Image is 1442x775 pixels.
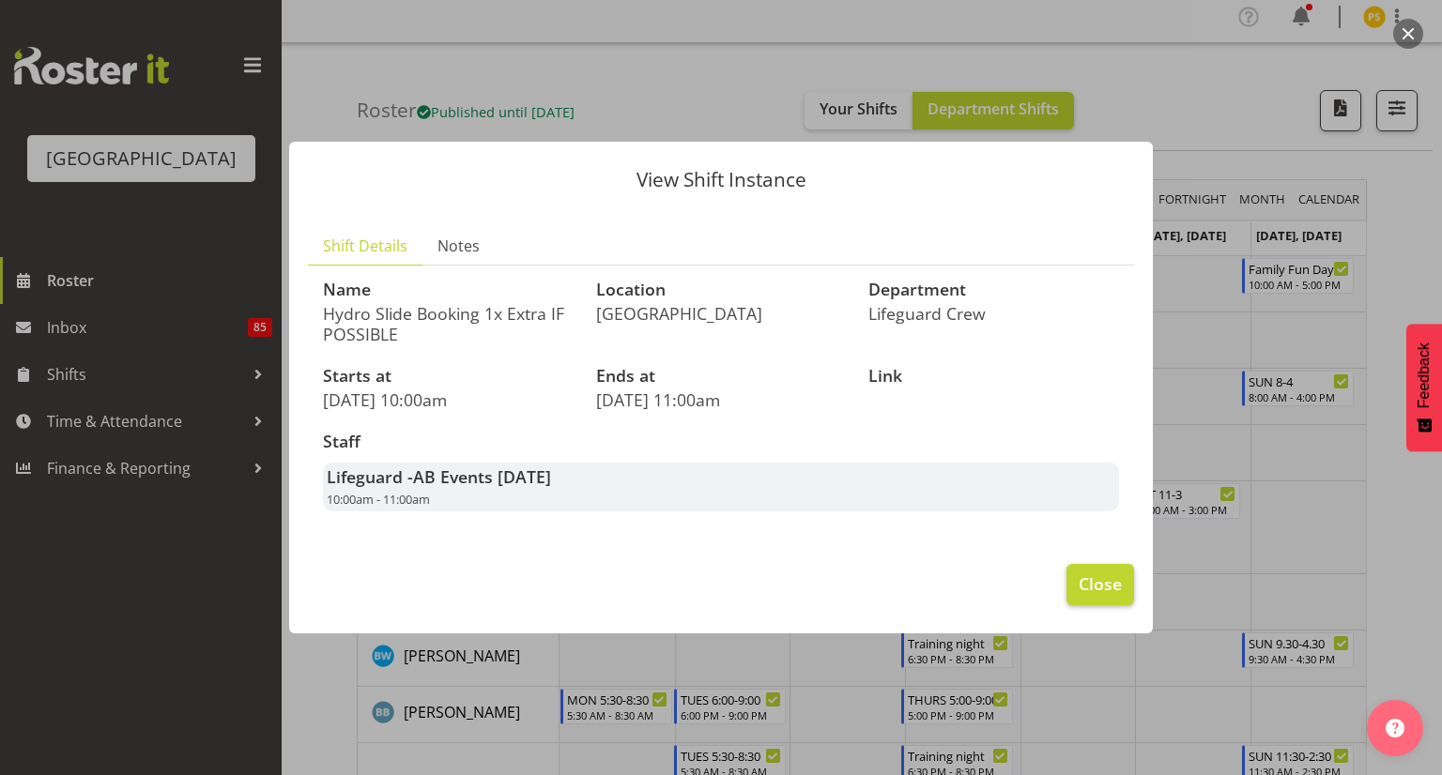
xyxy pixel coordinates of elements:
h3: Location [596,281,847,299]
p: [DATE] 10:00am [323,389,574,410]
button: Close [1066,564,1134,605]
span: Close [1079,571,1122,596]
h3: Link [868,367,1119,386]
h3: Name [323,281,574,299]
span: AB Events [DATE] [413,465,551,488]
p: Lifeguard Crew [868,303,1119,324]
h3: Staff [323,433,1119,451]
h3: Department [868,281,1119,299]
p: View Shift Instance [308,170,1134,190]
p: [GEOGRAPHIC_DATA] [596,303,847,324]
img: help-xxl-2.png [1386,719,1404,737]
h3: Starts at [323,367,574,386]
button: Feedback - Show survey [1406,324,1442,451]
p: Hydro Slide Booking 1x Extra IF POSSIBLE [323,303,574,344]
h3: Ends at [596,367,847,386]
strong: Lifeguard - [327,465,551,488]
span: Feedback [1416,342,1433,408]
p: [DATE] 11:00am [596,389,847,410]
span: Shift Details [323,235,407,257]
span: 10:00am - 11:00am [327,491,430,508]
span: Notes [437,235,480,257]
